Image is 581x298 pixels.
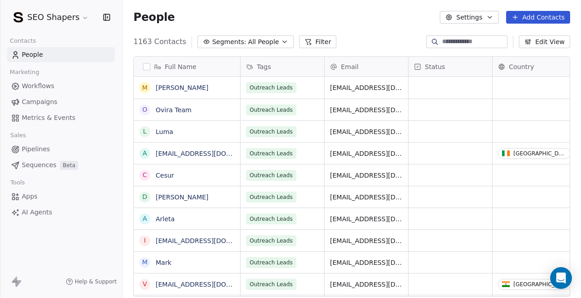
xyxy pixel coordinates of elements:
a: [PERSON_NAME] [156,194,208,201]
span: Outreach Leads [246,104,296,115]
a: Apps [7,189,115,204]
span: Email [341,62,359,71]
span: Sales [6,129,30,142]
span: [EMAIL_ADDRESS][DOMAIN_NAME] [330,149,403,158]
button: Add Contacts [506,11,570,24]
span: Beta [60,161,78,170]
a: Workflows [7,79,115,94]
a: [PERSON_NAME] [156,84,208,91]
span: Outreach Leads [246,192,296,203]
span: [EMAIL_ADDRESS][DOMAIN_NAME] [330,280,403,289]
span: [EMAIL_ADDRESS][DOMAIN_NAME] [330,193,403,202]
div: A [143,214,147,223]
span: Status [425,62,445,71]
div: L [143,127,147,136]
span: Workflows [22,81,54,91]
a: Metrics & Events [7,110,115,125]
span: 1163 Contacts [133,36,186,47]
span: Metrics & Events [22,113,75,123]
span: Help & Support [75,278,117,285]
a: Pipelines [7,142,115,157]
span: Outreach Leads [246,257,296,268]
div: v [143,279,147,289]
span: [EMAIL_ADDRESS][DOMAIN_NAME] [330,214,403,223]
span: Marketing [6,65,43,79]
img: SEO-Shapers-Favicon.png [13,12,24,23]
span: [EMAIL_ADDRESS][DOMAIN_NAME] [330,105,403,114]
span: Country [509,62,534,71]
span: People [133,10,175,24]
span: [EMAIL_ADDRESS][DOMAIN_NAME] [330,127,403,136]
div: M [142,83,148,93]
a: [EMAIL_ADDRESS][DOMAIN_NAME] [156,281,267,288]
button: Edit View [519,35,570,48]
span: Outreach Leads [246,214,296,224]
div: grid [134,77,241,297]
span: Outreach Leads [246,82,296,93]
button: Filter [299,35,337,48]
span: Apps [22,192,38,201]
div: Email [325,57,408,76]
span: Contacts [6,34,40,48]
span: Pipelines [22,144,50,154]
span: Outreach Leads [246,170,296,181]
a: [EMAIL_ADDRESS][DOMAIN_NAME] [156,150,267,157]
a: Campaigns [7,94,115,109]
span: People [22,50,43,60]
a: Mark [156,259,172,266]
span: Full Name [165,62,197,71]
div: [GEOGRAPHIC_DATA] [513,150,566,157]
span: AI Agents [22,208,52,217]
button: SEO Shapers [11,10,91,25]
span: Tools [6,176,29,189]
div: C [143,170,147,180]
span: [EMAIL_ADDRESS][DOMAIN_NAME] [330,171,403,180]
div: a [143,149,147,158]
div: Full Name [134,57,240,76]
span: Outreach Leads [246,279,296,290]
span: Outreach Leads [246,235,296,246]
a: Ovira Team [156,106,192,114]
div: Status [409,57,492,76]
div: i [144,236,146,245]
span: [EMAIL_ADDRESS][DOMAIN_NAME] [330,83,403,92]
a: Help & Support [66,278,117,285]
span: Tags [257,62,271,71]
span: Segments: [212,37,246,47]
a: Arleta [156,215,175,223]
div: Country [492,57,576,76]
a: SequencesBeta [7,158,115,173]
div: Tags [241,57,324,76]
span: All People [248,37,279,47]
a: [EMAIL_ADDRESS][DOMAIN_NAME] [156,237,267,244]
span: Campaigns [22,97,57,107]
div: D [143,192,148,202]
a: Luma [156,128,173,135]
button: Settings [440,11,498,24]
div: [GEOGRAPHIC_DATA] [513,281,566,288]
div: M [142,258,148,267]
span: Sequences [22,160,56,170]
span: SEO Shapers [27,11,79,23]
span: [EMAIL_ADDRESS][DOMAIN_NAME] [330,258,403,267]
a: People [7,47,115,62]
div: O [142,105,147,114]
a: AI Agents [7,205,115,220]
span: Outreach Leads [246,148,296,159]
span: [EMAIL_ADDRESS][DOMAIN_NAME] [330,236,403,245]
div: Open Intercom Messenger [550,267,572,289]
a: Cesur [156,172,174,179]
span: Outreach Leads [246,126,296,137]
